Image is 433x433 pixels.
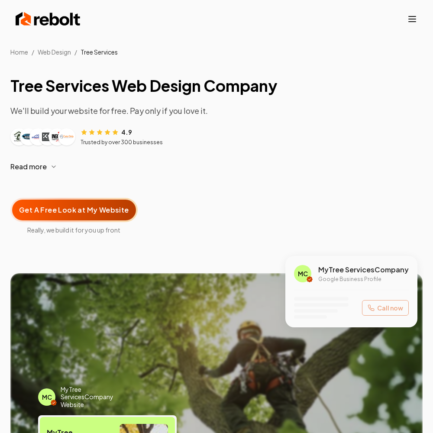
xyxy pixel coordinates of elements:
[10,105,423,117] p: We'll build your website for free. Pay only if you love it.
[318,265,409,275] span: My Tree Services Company
[42,393,52,401] span: MC
[10,48,28,56] a: Home
[50,130,64,144] img: Customer logo 5
[10,128,75,145] div: Customer logos
[81,127,132,136] div: Rating: 4.9 out of 5 stars
[10,184,138,234] a: Get A Free Look at My WebsiteReally, we build it for you up front
[60,130,74,144] img: Customer logo 6
[81,139,163,146] p: Trusted by over 300 businesses
[41,130,55,144] img: Customer logo 4
[31,130,45,144] img: Customer logo 3
[10,162,47,172] span: Read more
[81,48,118,56] span: Tree Services
[10,156,423,177] button: Read more
[74,48,77,56] li: /
[16,10,81,28] img: Rebolt Logo
[12,130,26,144] img: Customer logo 1
[10,77,423,94] h1: Tree Services Web Design Company
[19,205,129,215] span: Get A Free Look at My Website
[32,48,34,56] li: /
[10,198,138,222] button: Get A Free Look at My Website
[121,128,132,136] span: 4.9
[22,130,36,144] img: Customer logo 2
[318,276,409,283] p: Google Business Profile
[10,226,138,234] span: Really, we build it for you up front
[298,269,308,278] span: MC
[10,127,423,146] article: Customer reviews
[61,386,130,409] span: My Tree Services Company Website
[407,14,417,24] button: Toggle mobile menu
[38,48,71,56] span: Web Design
